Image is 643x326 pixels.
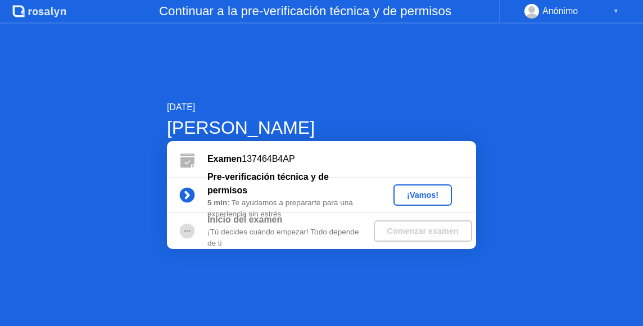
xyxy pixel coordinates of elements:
[378,227,468,236] div: Comenzar examen
[207,197,369,220] div: : Te ayudamos a prepararte para una experiencia sin estrés
[613,4,619,19] div: ▼
[207,227,369,250] div: ¡Tú decides cuándo empezar! Todo depende de ti
[207,172,329,195] b: Pre-verificación técnica y de permisos
[207,215,282,224] b: Inicio del examen
[374,220,472,242] button: Comenzar examen
[207,152,476,166] div: 137464B4AP
[542,4,578,19] div: Anónimo
[167,114,476,141] div: [PERSON_NAME]
[398,191,447,200] div: ¡Vamos!
[207,198,228,207] b: 5 min
[393,184,452,206] button: ¡Vamos!
[167,101,476,114] div: [DATE]
[207,154,242,164] b: Examen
